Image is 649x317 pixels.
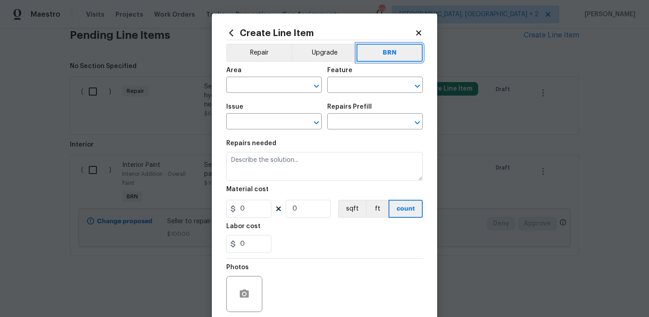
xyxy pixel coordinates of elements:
[292,44,357,62] button: Upgrade
[226,104,243,110] h5: Issue
[327,104,372,110] h5: Repairs Prefill
[226,264,249,271] h5: Photos
[226,67,242,74] h5: Area
[226,140,276,147] h5: Repairs needed
[226,44,292,62] button: Repair
[327,67,352,74] h5: Feature
[411,80,424,92] button: Open
[226,223,261,230] h5: Labor cost
[310,116,323,129] button: Open
[388,200,423,218] button: count
[411,116,424,129] button: Open
[226,28,415,38] h2: Create Line Item
[226,186,269,193] h5: Material cost
[310,80,323,92] button: Open
[356,44,423,62] button: BRN
[338,200,366,218] button: sqft
[366,200,388,218] button: ft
